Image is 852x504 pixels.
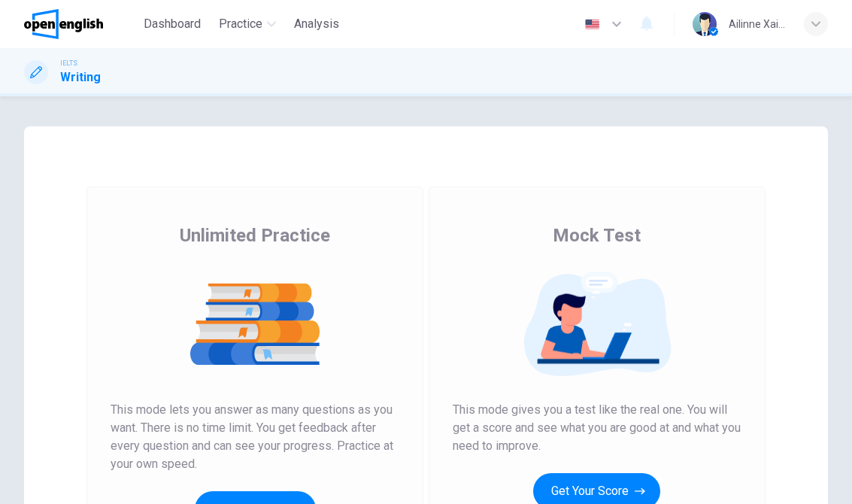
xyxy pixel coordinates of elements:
button: Analysis [288,11,345,38]
button: Practice [213,11,282,38]
span: This mode gives you a test like the real one. You will get a score and see what you are good at a... [453,401,741,455]
img: en [583,19,602,30]
h1: Writing [60,68,101,87]
span: Dashboard [144,15,201,33]
img: Profile picture [693,12,717,36]
button: Dashboard [138,11,207,38]
span: Practice [219,15,262,33]
img: OpenEnglish logo [24,9,103,39]
span: Mock Test [553,223,641,247]
span: IELTS [60,58,77,68]
a: OpenEnglish logo [24,9,138,39]
span: This mode lets you answer as many questions as you want. There is no time limit. You get feedback... [111,401,399,473]
span: Analysis [294,15,339,33]
span: Unlimited Practice [180,223,330,247]
div: Ailinne Xail D. [729,15,786,33]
